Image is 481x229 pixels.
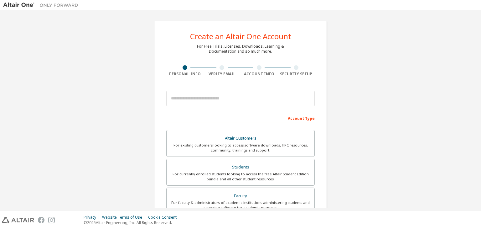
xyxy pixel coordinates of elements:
div: Cookie Consent [148,215,180,220]
div: Account Type [166,113,315,123]
img: facebook.svg [38,217,44,223]
div: For faculty & administrators of academic institutions administering students and accessing softwa... [170,200,311,210]
img: Altair One [3,2,81,8]
img: altair_logo.svg [2,217,34,223]
img: instagram.svg [48,217,55,223]
div: Altair Customers [170,134,311,143]
div: For existing customers looking to access software downloads, HPC resources, community, trainings ... [170,143,311,153]
div: Faculty [170,192,311,200]
p: © 2025 Altair Engineering, Inc. All Rights Reserved. [84,220,180,225]
div: For currently enrolled students looking to access the free Altair Student Edition bundle and all ... [170,172,311,182]
div: Account Info [240,72,278,77]
div: For Free Trials, Licenses, Downloads, Learning & Documentation and so much more. [197,44,284,54]
div: Privacy [84,215,102,220]
div: Students [170,163,311,172]
div: Personal Info [166,72,204,77]
div: Security Setup [278,72,315,77]
div: Website Terms of Use [102,215,148,220]
div: Create an Altair One Account [190,33,291,40]
div: Verify Email [204,72,241,77]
